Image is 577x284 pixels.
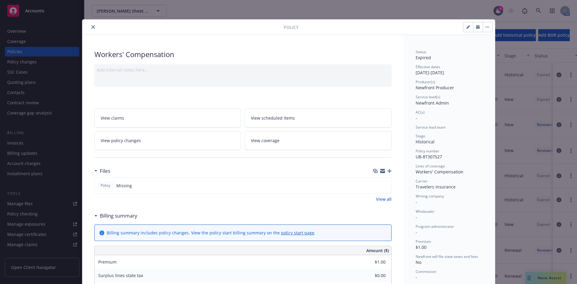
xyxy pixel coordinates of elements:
[416,163,445,169] span: Lines of coverage
[416,269,436,274] span: Commission
[416,184,456,190] span: Travelers Insurance
[416,214,417,220] span: -
[366,247,389,254] span: Amount ($)
[98,259,117,265] span: Premium
[416,79,435,84] span: Producer(s)
[416,239,431,244] span: Premium
[416,148,439,154] span: Policy number
[101,137,141,144] span: View policy changes
[251,115,295,121] span: View scheduled items
[416,154,442,160] span: UB-8T307527
[416,115,417,121] span: -
[350,271,389,280] input: 0.00
[416,244,426,250] span: $1.00
[416,49,426,54] span: Status
[376,196,392,202] a: View all
[94,108,241,127] a: View claims
[416,224,454,229] span: Program administrator
[99,183,111,188] span: Policy
[101,115,124,121] span: View claims
[416,64,483,76] div: [DATE] - [DATE]
[416,274,417,280] span: -
[416,169,483,175] div: Workers' Compensation
[416,125,446,130] span: Service lead team
[416,139,435,145] span: Historical
[284,24,298,30] span: Policy
[98,273,143,278] span: Surplus lines state tax
[94,212,137,220] div: Billing summary
[100,212,137,220] h3: Billing summary
[416,259,421,265] span: No
[416,55,431,60] span: Expired
[94,167,110,175] div: Files
[416,179,428,184] span: Carrier
[416,100,449,106] span: Newfront Admin
[90,23,97,31] button: close
[94,49,392,60] div: Workers' Compensation
[416,133,425,139] span: Stage
[107,230,316,236] div: Billing summary includes policy changes. View the policy start billing summary on the .
[416,110,425,115] span: AC(s)
[94,131,241,150] a: View policy changes
[251,137,279,144] span: View coverage
[245,108,392,127] a: View scheduled items
[97,67,389,73] div: Add internal notes here...
[350,258,389,267] input: 0.00
[116,182,132,189] span: Missing
[416,194,444,199] span: Writing company
[416,85,454,90] span: Newfront Producer
[416,64,440,69] span: Effective dates
[100,167,110,175] h3: Files
[416,199,417,205] span: -
[281,230,314,236] a: policy start page
[245,131,392,150] a: View coverage
[416,229,417,235] span: -
[416,209,435,214] span: Wholesaler
[416,254,478,259] span: Newfront will file state taxes and fees
[416,94,440,99] span: Service lead(s)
